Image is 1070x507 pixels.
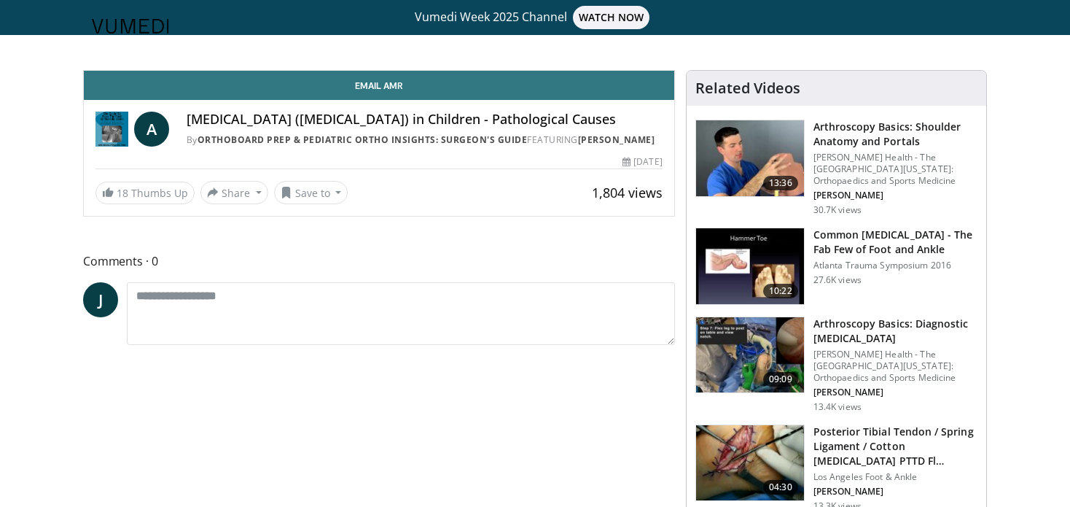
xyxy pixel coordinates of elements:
p: Timothy Charlton [813,486,977,498]
p: [PERSON_NAME] Health - The [GEOGRAPHIC_DATA][US_STATE]: Orthopaedics and Sports Medicine [813,152,977,187]
p: Nathan Skelley [813,190,977,201]
div: By FEATURING [187,133,663,147]
span: 10:22 [763,284,798,298]
span: Comments 0 [83,252,675,271]
img: 80b9674e-700f-42d5-95ff-2772df9e177e.jpeg.150x105_q85_crop-smart_upscale.jpg [696,317,804,393]
p: 13.4K views [813,401,862,413]
a: 09:09 Arthroscopy Basics: Diagnostic [MEDICAL_DATA] [PERSON_NAME] Health - The [GEOGRAPHIC_DATA][... [695,317,977,413]
h3: Arthroscopy Basics: Shoulder Anatomy and Portals [813,120,977,149]
span: 04:30 [763,480,798,495]
div: [DATE] [622,155,662,169]
a: Email Amr [84,71,674,100]
img: 31d347b7-8cdb-4553-8407-4692467e4576.150x105_q85_crop-smart_upscale.jpg [696,425,804,501]
span: 09:09 [763,372,798,387]
p: Los Angeles Foot & Ankle [813,471,977,483]
span: 13:36 [763,176,798,190]
h4: Related Videos [695,80,800,97]
button: Share [200,181,268,204]
img: 9534a039-0eaa-4167-96cf-d5be049a70d8.150x105_q85_crop-smart_upscale.jpg [696,120,804,196]
img: 4559c471-f09d-4bda-8b3b-c296350a5489.150x105_q85_crop-smart_upscale.jpg [696,228,804,304]
p: Nathan Skelley [813,387,977,398]
h3: Posterior Tibial Tendon / Spring Ligament / Cotton Osteotomy PTTD Flatfoot Correction [813,425,977,468]
span: 1,804 views [592,184,663,201]
a: 10:22 Common [MEDICAL_DATA] - The Fab Few of Foot and Ankle Atlanta Trauma Symposium 2016 27.6K v... [695,228,977,305]
span: 18 [117,186,128,200]
p: [PERSON_NAME] Health - The [GEOGRAPHIC_DATA][US_STATE]: Orthopaedics and Sports Medicine [813,349,977,384]
h3: Arthroscopy Basics: Diagnostic [MEDICAL_DATA] [813,317,977,346]
p: Atlanta Trauma Symposium 2016 [813,260,977,271]
a: J [83,282,118,317]
p: 30.7K views [813,204,862,216]
p: 27.6K views [813,274,862,286]
img: OrthoBoard Prep & Pediatric Ortho Insights: Surgeon's Guide [95,112,128,147]
img: VuMedi Logo [92,19,169,34]
a: OrthoBoard Prep & Pediatric Ortho Insights: Surgeon's Guide [198,133,528,146]
h4: [MEDICAL_DATA] ([MEDICAL_DATA]) in Children - Pathological Causes [187,112,663,128]
a: 18 Thumbs Up [95,182,195,204]
button: Save to [274,181,348,204]
a: 13:36 Arthroscopy Basics: Shoulder Anatomy and Portals [PERSON_NAME] Health - The [GEOGRAPHIC_DAT... [695,120,977,216]
a: [PERSON_NAME] [578,133,655,146]
a: A [134,112,169,147]
h3: Common [MEDICAL_DATA] - The Fab Few of Foot and Ankle [813,228,977,257]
